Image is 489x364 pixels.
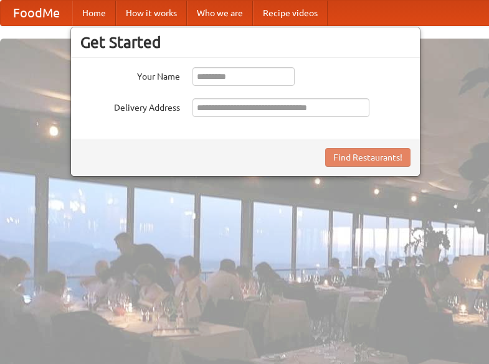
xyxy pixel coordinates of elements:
[80,67,180,83] label: Your Name
[116,1,187,26] a: How it works
[253,1,328,26] a: Recipe videos
[187,1,253,26] a: Who we are
[325,148,411,167] button: Find Restaurants!
[72,1,116,26] a: Home
[1,1,72,26] a: FoodMe
[80,33,411,52] h3: Get Started
[80,98,180,114] label: Delivery Address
